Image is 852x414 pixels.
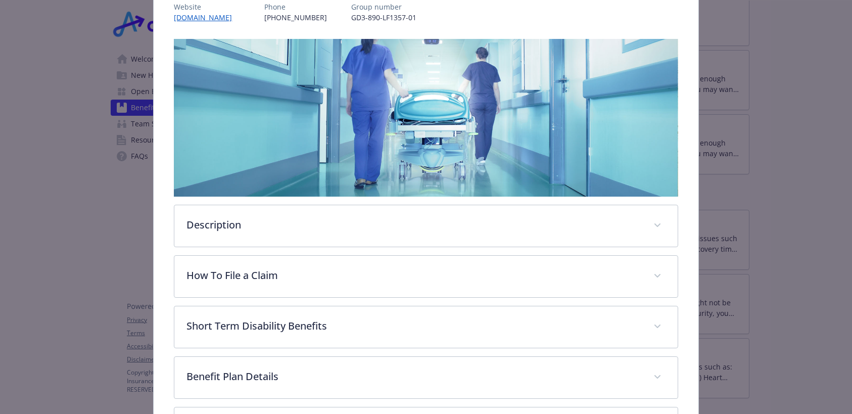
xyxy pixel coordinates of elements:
[174,306,677,348] div: Short Term Disability Benefits
[264,2,327,12] p: Phone
[264,12,327,23] p: [PHONE_NUMBER]
[174,13,240,22] a: [DOMAIN_NAME]
[174,2,240,12] p: Website
[174,357,677,398] div: Benefit Plan Details
[186,318,641,334] p: Short Term Disability Benefits
[174,39,678,197] img: banner
[186,268,641,283] p: How To File a Claim
[174,205,677,247] div: Description
[351,2,416,12] p: Group number
[174,256,677,297] div: How To File a Claim
[351,12,416,23] p: GD3-890-LF1357-01
[186,369,641,384] p: Benefit Plan Details
[186,217,641,233] p: Description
